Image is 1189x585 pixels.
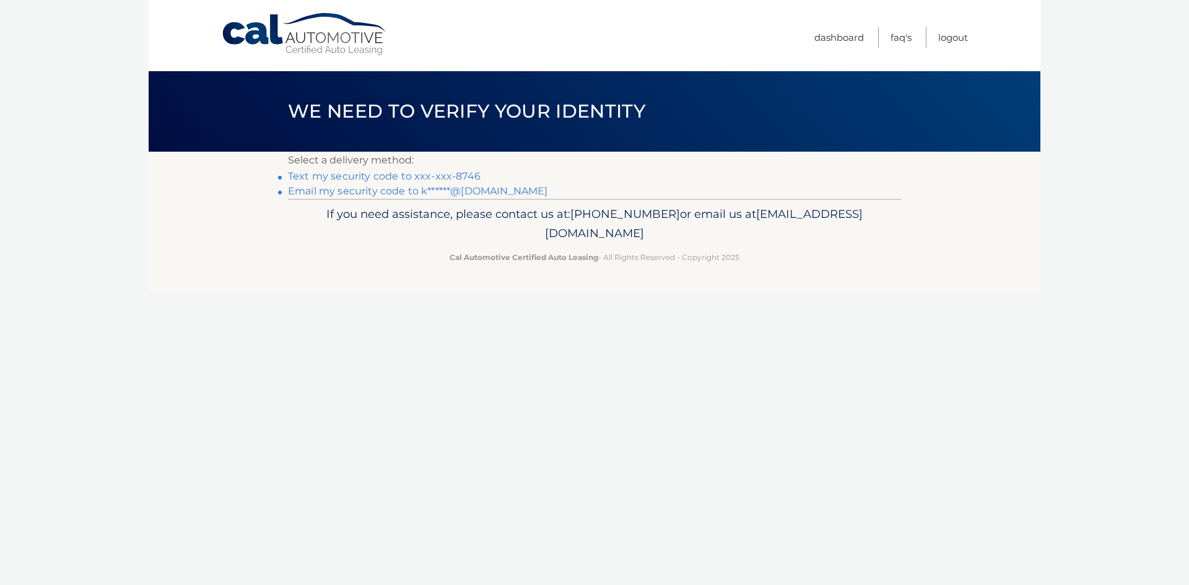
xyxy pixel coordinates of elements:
[296,251,893,264] p: - All Rights Reserved - Copyright 2025
[296,204,893,244] p: If you need assistance, please contact us at: or email us at
[288,170,481,182] a: Text my security code to xxx-xxx-8746
[814,27,864,48] a: Dashboard
[450,253,598,262] strong: Cal Automotive Certified Auto Leasing
[288,100,645,123] span: We need to verify your identity
[938,27,968,48] a: Logout
[891,27,912,48] a: FAQ's
[288,185,548,197] a: Email my security code to k******@[DOMAIN_NAME]
[221,12,388,56] a: Cal Automotive
[570,207,680,221] span: [PHONE_NUMBER]
[288,152,901,169] p: Select a delivery method:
